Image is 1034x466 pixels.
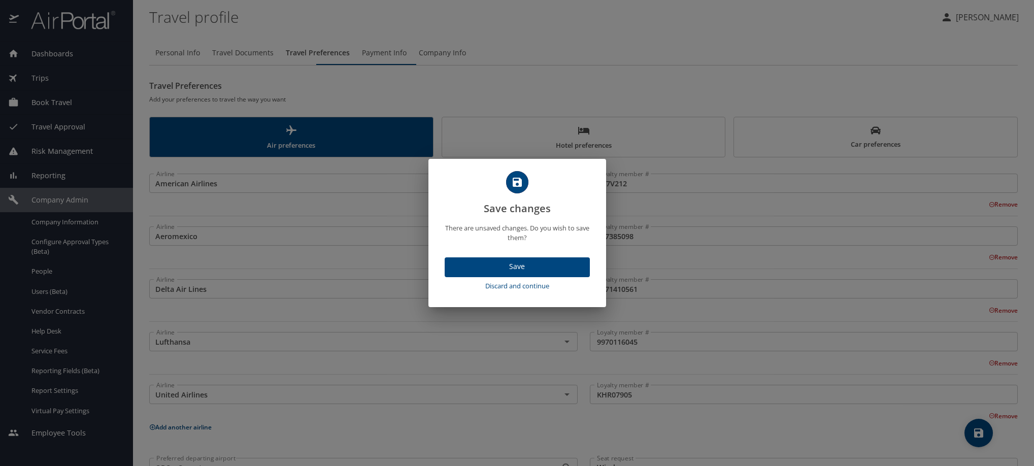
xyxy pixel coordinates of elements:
[441,223,594,243] p: There are unsaved changes. Do you wish to save them?
[445,257,590,277] button: Save
[449,280,586,292] span: Discard and continue
[445,277,590,295] button: Discard and continue
[453,260,582,273] span: Save
[441,171,594,217] h2: Save changes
